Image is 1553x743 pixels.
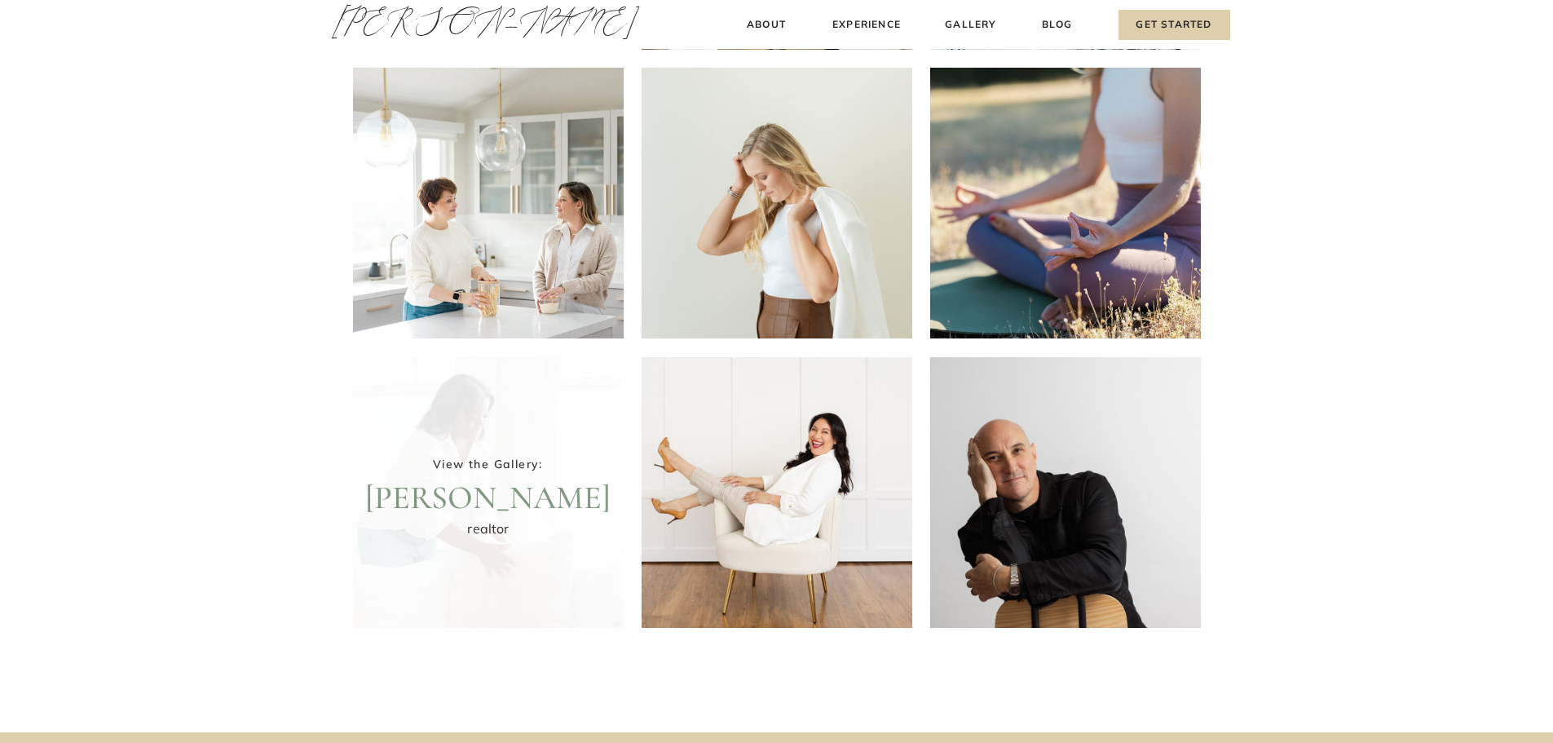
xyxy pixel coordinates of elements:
[1118,10,1230,40] a: Get Started
[944,16,999,33] a: Gallery
[743,16,791,33] a: About
[1039,16,1076,33] a: Blog
[831,16,903,33] a: Experience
